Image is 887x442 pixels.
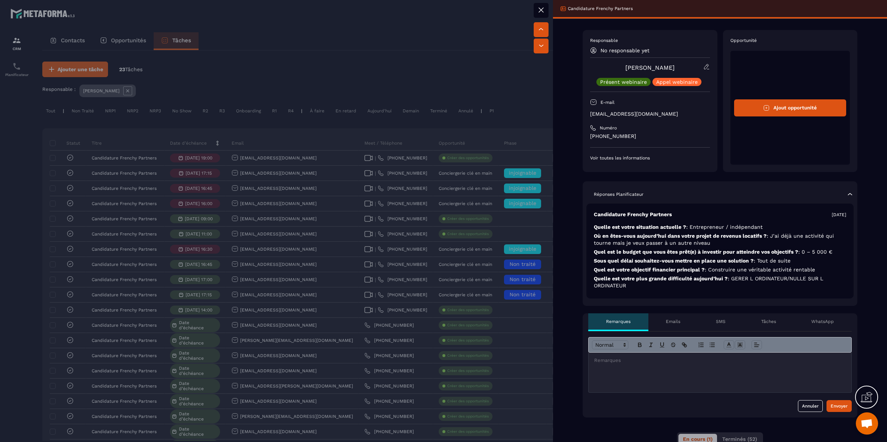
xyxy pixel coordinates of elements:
p: Numéro [600,125,617,131]
p: Quel est votre objectif financier principal ? [594,266,846,273]
p: Sous quel délai souhaitez-vous mettre en place une solution ? [594,257,846,264]
p: Tâches [761,319,776,324]
p: Présent webinaire [600,79,647,85]
p: No responsable yet [600,47,649,53]
p: Opportunité [730,37,850,43]
p: Voir toutes les informations [590,155,710,161]
span: : Entrepreneur / indépendant [686,224,763,230]
p: Réponses Planificateur [594,191,644,197]
span: Terminés (52) [722,436,757,442]
p: Quelle est votre situation actuelle ? [594,224,846,231]
div: Envoyer [831,402,848,410]
p: Emails [666,319,680,324]
p: SMS [716,319,726,324]
p: Remarques [606,319,631,324]
span: : 0 – 5 000 € [798,249,832,255]
span: : Tout de suite [754,258,791,264]
div: Ouvrir le chat [856,412,878,435]
p: [DATE] [832,212,846,218]
p: Quelle est votre plus grande difficulté aujourd’hui ? [594,275,846,289]
p: Responsable [590,37,710,43]
p: E-mail [600,99,615,105]
p: Quel est le budget que vous êtes prêt(e) à investir pour atteindre vos objectifs ? [594,248,846,255]
p: [PHONE_NUMBER] [590,133,710,140]
p: [EMAIL_ADDRESS][DOMAIN_NAME] [590,110,710,118]
button: Annuler [798,400,823,412]
p: Candidature Frenchy Partners [594,211,672,218]
span: : Construire une véritable activité rentable [705,267,815,273]
button: Ajout opportunité [734,99,847,116]
p: Candidature Frenchy Partners [568,6,633,11]
p: Appel webinaire [656,79,698,85]
p: Où en êtes-vous aujourd’hui dans votre projet de revenus locatifs ? [594,232,846,247]
button: Envoyer [827,400,852,412]
a: [PERSON_NAME] [625,64,675,71]
span: En cours (1) [683,436,713,442]
p: WhatsApp [811,319,834,324]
